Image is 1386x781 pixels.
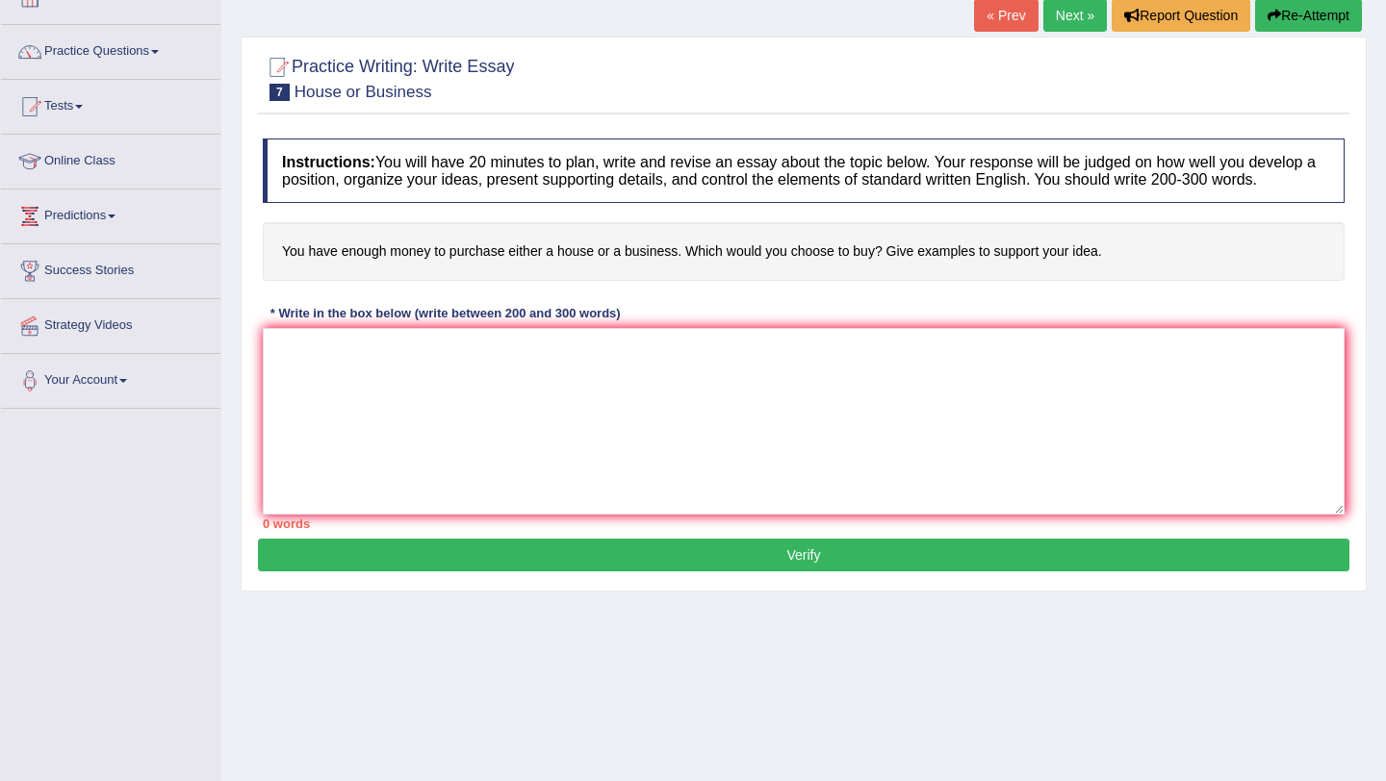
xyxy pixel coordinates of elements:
[1,25,220,73] a: Practice Questions
[1,80,220,128] a: Tests
[263,222,1345,281] h4: You have enough money to purchase either a house or a business. Which would you choose to buy? Gi...
[295,83,432,101] small: House or Business
[1,354,220,402] a: Your Account
[282,154,375,170] b: Instructions:
[263,139,1345,203] h4: You will have 20 minutes to plan, write and revise an essay about the topic below. Your response ...
[263,305,628,323] div: * Write in the box below (write between 200 and 300 words)
[1,135,220,183] a: Online Class
[263,515,1345,533] div: 0 words
[1,189,220,238] a: Predictions
[258,539,1349,571] button: Verify
[1,299,220,347] a: Strategy Videos
[269,84,290,101] span: 7
[1,244,220,292] a: Success Stories
[263,53,514,101] h2: Practice Writing: Write Essay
